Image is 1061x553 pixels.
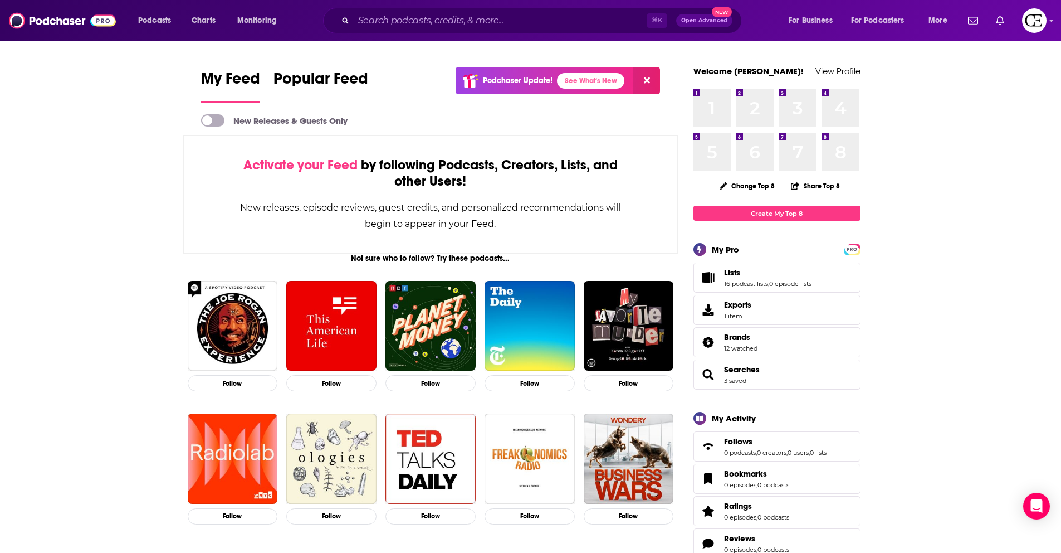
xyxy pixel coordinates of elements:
[584,375,674,391] button: Follow
[724,436,827,447] a: Follows
[286,375,377,391] button: Follow
[647,13,667,28] span: ⌘ K
[845,245,859,253] a: PRO
[138,13,171,28] span: Podcasts
[844,12,921,30] button: open menu
[681,18,727,23] span: Open Advanced
[724,268,811,278] a: Lists
[693,464,860,494] span: Bookmarks
[693,66,804,76] a: Welcome [PERSON_NAME]!
[485,414,575,504] img: Freakonomics Radio
[286,414,377,504] img: Ologies with Alie Ward
[756,513,757,521] span: ,
[693,431,860,462] span: Follows
[769,280,811,288] a: 0 episode lists
[184,12,222,30] a: Charts
[697,334,720,350] a: Brands
[697,367,720,382] a: Searches
[724,268,740,278] span: Lists
[239,200,622,232] div: New releases, episode reviews, guest credits, and personalized recommendations will begin to appe...
[724,513,756,521] a: 0 episodes
[724,312,751,320] span: 1 item
[385,281,476,371] img: Planet Money
[273,69,368,103] a: Popular Feed
[483,76,552,85] p: Podchaser Update!
[188,508,278,525] button: Follow
[697,471,720,487] a: Bookmarks
[697,503,720,519] a: Ratings
[756,481,757,489] span: ,
[724,449,756,457] a: 0 podcasts
[697,439,720,454] a: Follows
[201,114,348,127] a: New Releases & Guests Only
[229,12,291,30] button: open menu
[809,449,810,457] span: ,
[921,12,961,30] button: open menu
[757,481,789,489] a: 0 podcasts
[192,13,216,28] span: Charts
[693,327,860,357] span: Brands
[697,270,720,285] a: Lists
[724,469,789,479] a: Bookmarks
[810,449,827,457] a: 0 lists
[693,263,860,293] span: Lists
[724,300,751,310] span: Exports
[485,375,575,391] button: Follow
[789,13,833,28] span: For Business
[693,496,860,526] span: Ratings
[712,244,739,255] div: My Pro
[991,11,1009,30] a: Show notifications dropdown
[201,69,260,103] a: My Feed
[188,414,278,504] img: Radiolab
[790,175,840,197] button: Share Top 8
[788,449,809,457] a: 0 users
[786,449,788,457] span: ,
[584,508,674,525] button: Follow
[712,413,756,424] div: My Activity
[1023,493,1050,520] div: Open Intercom Messenger
[724,501,789,511] a: Ratings
[557,73,624,89] a: See What's New
[201,69,260,95] span: My Feed
[188,281,278,371] img: The Joe Rogan Experience
[188,375,278,391] button: Follow
[697,302,720,318] span: Exports
[693,295,860,325] a: Exports
[693,206,860,221] a: Create My Top 8
[724,481,756,489] a: 0 episodes
[239,157,622,190] div: by following Podcasts, Creators, Lists, and other Users!
[768,280,769,288] span: ,
[851,13,904,28] span: For Podcasters
[334,8,752,33] div: Search podcasts, credits, & more...
[584,281,674,371] img: My Favorite Murder with Karen Kilgariff and Georgia Hardstark
[485,281,575,371] img: The Daily
[385,508,476,525] button: Follow
[693,360,860,390] span: Searches
[757,513,789,521] a: 0 podcasts
[724,533,755,544] span: Reviews
[584,414,674,504] img: Business Wars
[286,508,377,525] button: Follow
[724,533,789,544] a: Reviews
[724,436,752,447] span: Follows
[9,10,116,31] img: Podchaser - Follow, Share and Rate Podcasts
[286,281,377,371] img: This American Life
[756,449,757,457] span: ,
[130,12,185,30] button: open menu
[237,13,277,28] span: Monitoring
[724,345,757,352] a: 12 watched
[713,179,782,193] button: Change Top 8
[183,254,678,263] div: Not sure who to follow? Try these podcasts...
[385,375,476,391] button: Follow
[724,280,768,288] a: 16 podcast lists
